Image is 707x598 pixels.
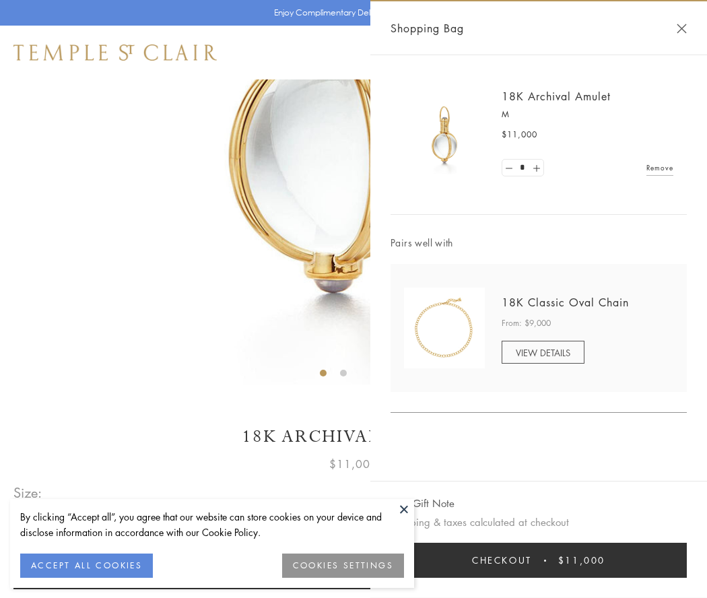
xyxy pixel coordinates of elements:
[502,295,629,310] a: 18K Classic Oval Chain
[391,495,454,512] button: Add Gift Note
[558,553,605,568] span: $11,000
[391,20,464,37] span: Shopping Bag
[516,346,570,359] span: VIEW DETAILS
[472,553,532,568] span: Checkout
[502,89,611,104] a: 18K Archival Amulet
[404,94,485,175] img: 18K Archival Amulet
[677,24,687,34] button: Close Shopping Bag
[274,6,427,20] p: Enjoy Complimentary Delivery & Returns
[529,160,543,176] a: Set quantity to 2
[282,554,404,578] button: COOKIES SETTINGS
[391,235,687,251] span: Pairs well with
[20,509,404,540] div: By clicking “Accept all”, you agree that our website can store cookies on your device and disclos...
[20,554,153,578] button: ACCEPT ALL COOKIES
[13,425,694,448] h1: 18K Archival Amulet
[391,514,687,531] p: Shipping & taxes calculated at checkout
[646,160,673,175] a: Remove
[502,317,551,330] span: From: $9,000
[13,44,217,61] img: Temple St. Clair
[502,341,584,364] a: VIEW DETAILS
[391,543,687,578] button: Checkout $11,000
[502,160,516,176] a: Set quantity to 0
[329,455,378,473] span: $11,000
[13,481,43,504] span: Size:
[502,108,673,121] p: M
[502,128,537,141] span: $11,000
[404,288,485,368] img: N88865-OV18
